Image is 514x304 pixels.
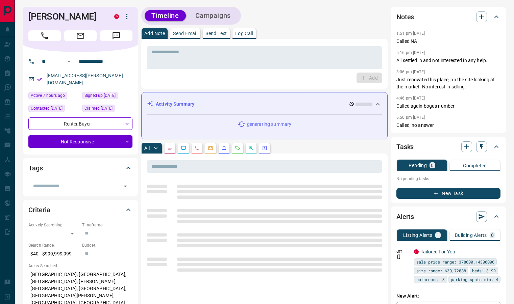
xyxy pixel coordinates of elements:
p: 1:51 pm [DATE] [396,31,425,36]
div: Notes [396,9,500,25]
span: Signed up [DATE] [84,92,116,99]
span: Call [28,30,61,41]
p: Add Note [144,31,165,36]
p: 4:46 pm [DATE] [396,96,425,101]
p: Off [396,248,410,254]
p: 0 [431,163,434,168]
div: Tue Aug 12 2025 [28,92,79,101]
svg: Opportunities [248,145,254,151]
span: beds: 3-99 [472,267,496,274]
button: New Task [396,188,500,199]
p: All [144,146,150,150]
p: Activity Summary [156,101,194,108]
div: Tasks [396,139,500,155]
p: 3:06 pm [DATE] [396,70,425,74]
p: Just renovated his place, on the site looking at the market. No interest in selling. [396,76,500,90]
p: Called again bogus number [396,103,500,110]
a: Tailored For You [421,249,455,254]
p: 5:16 pm [DATE] [396,50,425,55]
span: sale price range: 378000,14300000 [416,258,494,265]
p: Search Range: [28,242,79,248]
div: Sun Mar 21 2021 [82,92,132,101]
button: Open [121,182,130,191]
a: [EMAIL_ADDRESS][PERSON_NAME][DOMAIN_NAME] [47,73,123,85]
p: 0 [491,233,494,238]
p: No pending tasks [396,174,500,184]
button: Campaigns [189,10,238,21]
p: Log Call [235,31,253,36]
p: Called NA [396,38,500,45]
div: Tags [28,160,132,176]
span: Email [64,30,97,41]
svg: Emails [208,145,213,151]
span: Claimed [DATE] [84,105,113,112]
svg: Push Notification Only [396,254,401,259]
h2: Alerts [396,211,414,222]
p: Completed [463,163,487,168]
svg: Notes [167,145,173,151]
div: Renter , Buyer [28,117,132,130]
h2: Notes [396,11,414,22]
p: $40 - $999,999,999 [28,248,79,259]
p: Actively Searching: [28,222,79,228]
p: Pending [409,163,427,168]
p: Areas Searched: [28,263,132,269]
span: Contacted [DATE] [31,105,63,112]
svg: Agent Actions [262,145,267,151]
p: All settled in and not interested in any help. [396,57,500,64]
button: Timeline [145,10,186,21]
svg: Email Verified [37,77,42,82]
p: Send Email [173,31,197,36]
svg: Calls [194,145,200,151]
svg: Requests [235,145,240,151]
span: Message [100,30,132,41]
div: property.ca [414,249,419,254]
div: Not Responsive [28,135,132,148]
h2: Tags [28,163,43,173]
div: Alerts [396,209,500,225]
p: Timeframe: [82,222,132,228]
span: Active 7 hours ago [31,92,65,99]
span: size range: 630,72088 [416,267,466,274]
p: Building Alerts [455,233,487,238]
p: 1 [437,233,439,238]
span: bathrooms: 3 [416,276,445,283]
p: generating summary [247,121,291,128]
div: Criteria [28,202,132,218]
svg: Listing Alerts [221,145,227,151]
div: property.ca [114,14,119,19]
svg: Lead Browsing Activity [181,145,186,151]
div: Mon Jul 18 2022 [28,105,79,114]
p: Listing Alerts [403,233,433,238]
p: 6:50 pm [DATE] [396,115,425,120]
p: Budget: [82,242,132,248]
button: Open [65,57,73,65]
p: Called, no answer [396,122,500,129]
p: Send Text [205,31,227,36]
div: Activity Summary [147,98,382,110]
span: parking spots min: 4 [451,276,498,283]
h1: [PERSON_NAME] [28,11,104,22]
h2: Tasks [396,141,414,152]
p: New Alert: [396,293,500,300]
h2: Criteria [28,204,50,215]
div: Thu May 01 2025 [82,105,132,114]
